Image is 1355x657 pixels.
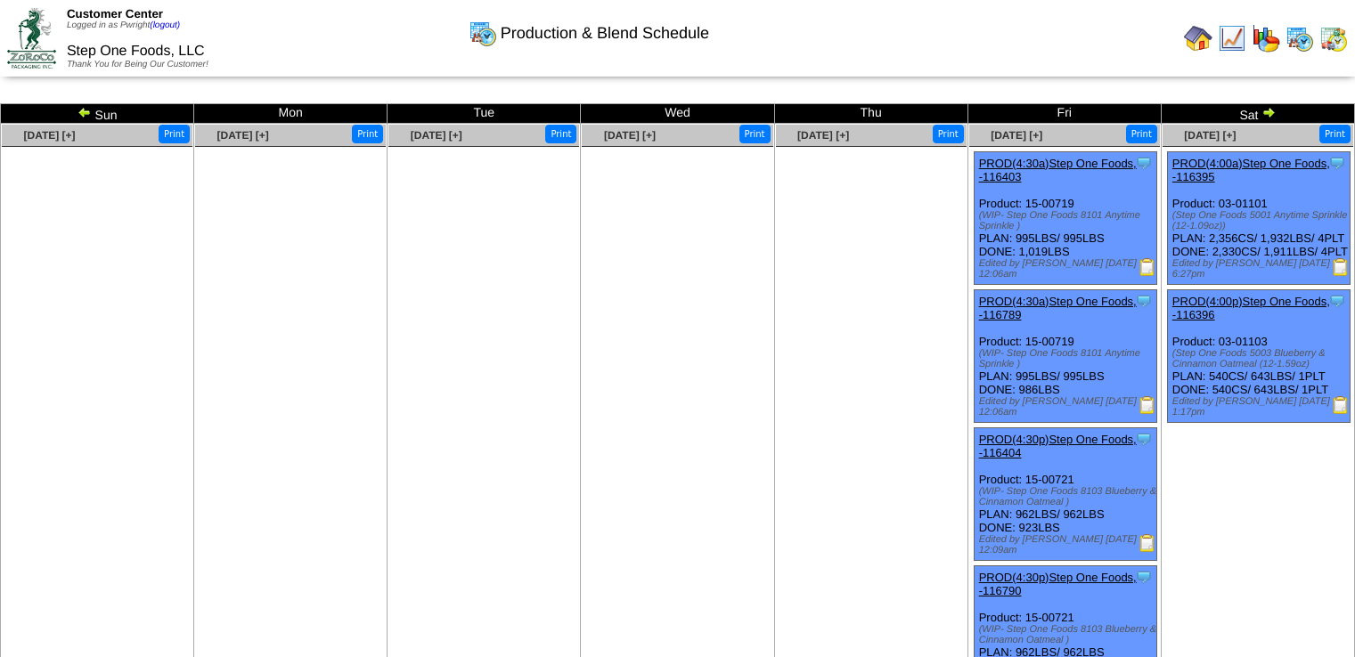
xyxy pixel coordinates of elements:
[979,348,1157,369] div: (WIP- Step One Foods 8101 Anytime Sprinkle )
[1172,157,1330,183] a: PROD(4:00a)Step One Foods, -116395
[545,125,576,143] button: Print
[774,104,967,124] td: Thu
[1172,295,1330,321] a: PROD(4:00p)Step One Foods, -116396
[501,24,709,43] span: Production & Blend Schedule
[469,19,497,47] img: calendarprod.gif
[1218,24,1246,53] img: line_graph.gif
[1172,396,1351,418] div: Edited by [PERSON_NAME] [DATE] 1:17pm
[1184,24,1212,53] img: home.gif
[974,428,1157,561] div: Product: 15-00721 PLAN: 962LBS / 962LBS DONE: 923LBS
[1161,104,1354,124] td: Sat
[1126,125,1157,143] button: Print
[1139,258,1156,276] img: Production Report
[1135,154,1153,172] img: Tooltip
[979,486,1157,507] div: (WIP- Step One Foods 8103 Blueberry & Cinnamon Oatmeal )
[1252,24,1280,53] img: graph.gif
[933,125,964,143] button: Print
[1135,568,1153,586] img: Tooltip
[23,129,75,142] a: [DATE] [+]
[194,104,388,124] td: Mon
[1328,154,1346,172] img: Tooltip
[67,7,163,20] span: Customer Center
[1172,348,1351,369] div: (Step One Foods 5003 Blueberry & Cinnamon Oatmeal (12-1.59oz)
[979,295,1137,321] a: PROD(4:30a)Step One Foods, -116789
[979,210,1157,231] div: (WIP- Step One Foods 8101 Anytime Sprinkle )
[1172,258,1351,280] div: Edited by [PERSON_NAME] [DATE] 6:27pm
[979,624,1157,645] div: (WIP- Step One Foods 8103 Blueberry & Cinnamon Oatmeal )
[1139,534,1156,552] img: Production Report
[974,152,1157,285] div: Product: 15-00719 PLAN: 995LBS / 995LBS DONE: 1,019LBS
[1184,129,1236,142] a: [DATE] [+]
[1332,396,1350,414] img: Production Report
[217,129,269,142] a: [DATE] [+]
[1286,24,1314,53] img: calendarprod.gif
[974,290,1157,423] div: Product: 15-00719 PLAN: 995LBS / 995LBS DONE: 986LBS
[78,105,92,119] img: arrowleft.gif
[411,129,462,142] a: [DATE] [+]
[739,125,771,143] button: Print
[1,104,194,124] td: Sun
[979,534,1157,556] div: Edited by [PERSON_NAME] [DATE] 12:09am
[1332,258,1350,276] img: Production Report
[1135,292,1153,310] img: Tooltip
[352,125,383,143] button: Print
[979,396,1157,418] div: Edited by [PERSON_NAME] [DATE] 12:06am
[1261,105,1276,119] img: arrowright.gif
[1319,125,1351,143] button: Print
[1319,24,1348,53] img: calendarinout.gif
[67,44,205,59] span: Step One Foods, LLC
[991,129,1042,142] a: [DATE] [+]
[979,157,1137,183] a: PROD(4:30a)Step One Foods, -116403
[967,104,1161,124] td: Fri
[150,20,180,30] a: (logout)
[1167,152,1351,285] div: Product: 03-01101 PLAN: 2,356CS / 1,932LBS / 4PLT DONE: 2,330CS / 1,911LBS / 4PLT
[1139,396,1156,414] img: Production Report
[1167,290,1351,423] div: Product: 03-01103 PLAN: 540CS / 643LBS / 1PLT DONE: 540CS / 643LBS / 1PLT
[1172,210,1351,231] div: (Step One Foods 5001 Anytime Sprinkle (12-1.09oz))
[604,129,656,142] a: [DATE] [+]
[1328,292,1346,310] img: Tooltip
[388,104,581,124] td: Tue
[797,129,849,142] a: [DATE] [+]
[979,433,1137,459] a: PROD(4:30p)Step One Foods, -116404
[581,104,774,124] td: Wed
[159,125,190,143] button: Print
[1135,430,1153,448] img: Tooltip
[67,20,180,30] span: Logged in as Pwright
[979,571,1137,597] a: PROD(4:30p)Step One Foods, -116790
[979,258,1157,280] div: Edited by [PERSON_NAME] [DATE] 12:06am
[67,60,208,69] span: Thank You for Being Our Customer!
[7,8,56,68] img: ZoRoCo_Logo(Green%26Foil)%20jpg.webp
